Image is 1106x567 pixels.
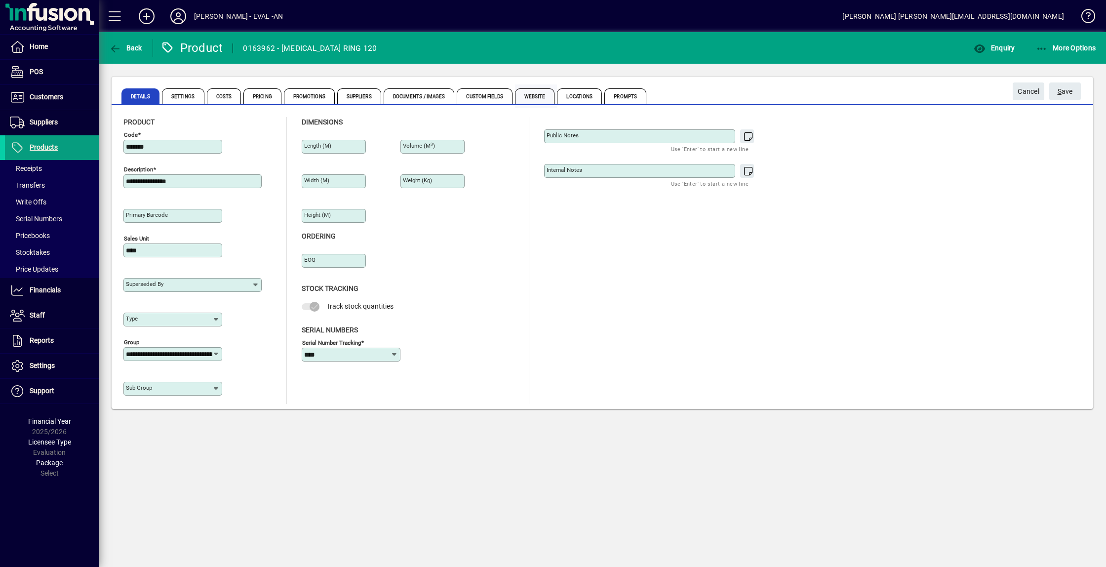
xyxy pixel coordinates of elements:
span: Documents / Images [384,88,455,104]
span: POS [30,68,43,76]
a: Knowledge Base [1074,2,1094,34]
mat-label: Height (m) [304,211,331,218]
span: Customers [30,93,63,101]
button: More Options [1033,39,1099,57]
mat-label: Width (m) [304,177,329,184]
a: Home [5,35,99,59]
span: Website [515,88,555,104]
span: Support [30,387,54,395]
div: 0163962 - [MEDICAL_DATA] RING 120 [243,40,377,56]
span: Financials [30,286,61,294]
mat-label: Primary barcode [126,211,168,218]
span: Track stock quantities [326,302,394,310]
span: Promotions [284,88,335,104]
mat-label: Code [124,131,138,138]
span: Licensee Type [28,438,71,446]
a: Settings [5,354,99,378]
span: Stock Tracking [302,284,358,292]
mat-label: Internal Notes [547,166,582,173]
span: Details [121,88,159,104]
mat-label: Description [124,166,153,173]
button: Profile [162,7,194,25]
a: Transfers [5,177,99,194]
mat-label: Superseded by [126,281,163,287]
div: [PERSON_NAME] [PERSON_NAME][EMAIL_ADDRESS][DOMAIN_NAME] [842,8,1064,24]
mat-label: EOQ [304,256,316,263]
span: Serial Numbers [302,326,358,334]
a: Write Offs [5,194,99,210]
mat-hint: Use 'Enter' to start a new line [671,178,749,189]
span: Locations [557,88,602,104]
span: Dimensions [302,118,343,126]
button: Add [131,7,162,25]
span: Custom Fields [457,88,512,104]
a: Reports [5,328,99,353]
sup: 3 [431,142,433,147]
mat-label: Public Notes [547,132,579,139]
mat-label: Sales unit [124,235,149,242]
span: Pricebooks [10,232,50,240]
button: Cancel [1013,82,1044,100]
mat-label: Group [124,339,139,346]
a: Stocktakes [5,244,99,261]
span: Enquiry [974,44,1015,52]
a: POS [5,60,99,84]
a: Serial Numbers [5,210,99,227]
span: Prompts [604,88,646,104]
button: Save [1049,82,1081,100]
span: Financial Year [28,417,71,425]
span: Costs [207,88,241,104]
span: Cancel [1018,83,1039,100]
span: Package [36,459,63,467]
span: Receipts [10,164,42,172]
a: Support [5,379,99,404]
mat-label: Volume (m ) [403,142,435,149]
a: Receipts [5,160,99,177]
span: Pricing [243,88,281,104]
span: Suppliers [337,88,381,104]
a: Financials [5,278,99,303]
button: Enquiry [971,39,1017,57]
mat-label: Weight (Kg) [403,177,432,184]
span: Home [30,42,48,50]
app-page-header-button: Back [99,39,153,57]
span: Product [123,118,155,126]
a: Price Updates [5,261,99,278]
div: [PERSON_NAME] - EVAL -AN [194,8,283,24]
div: Product [160,40,223,56]
span: ave [1058,83,1073,100]
mat-label: Serial Number tracking [302,339,361,346]
mat-hint: Use 'Enter' to start a new line [671,143,749,155]
a: Staff [5,303,99,328]
span: Transfers [10,181,45,189]
mat-label: Length (m) [304,142,331,149]
a: Pricebooks [5,227,99,244]
a: Suppliers [5,110,99,135]
span: Write Offs [10,198,46,206]
span: S [1058,87,1062,95]
span: More Options [1036,44,1096,52]
span: Serial Numbers [10,215,62,223]
mat-label: Sub group [126,384,152,391]
span: Price Updates [10,265,58,273]
span: Stocktakes [10,248,50,256]
span: Ordering [302,232,336,240]
span: Settings [30,362,55,369]
span: Staff [30,311,45,319]
span: Settings [162,88,204,104]
span: Back [109,44,142,52]
mat-label: Type [126,315,138,322]
span: Products [30,143,58,151]
button: Back [107,39,145,57]
a: Customers [5,85,99,110]
span: Suppliers [30,118,58,126]
span: Reports [30,336,54,344]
